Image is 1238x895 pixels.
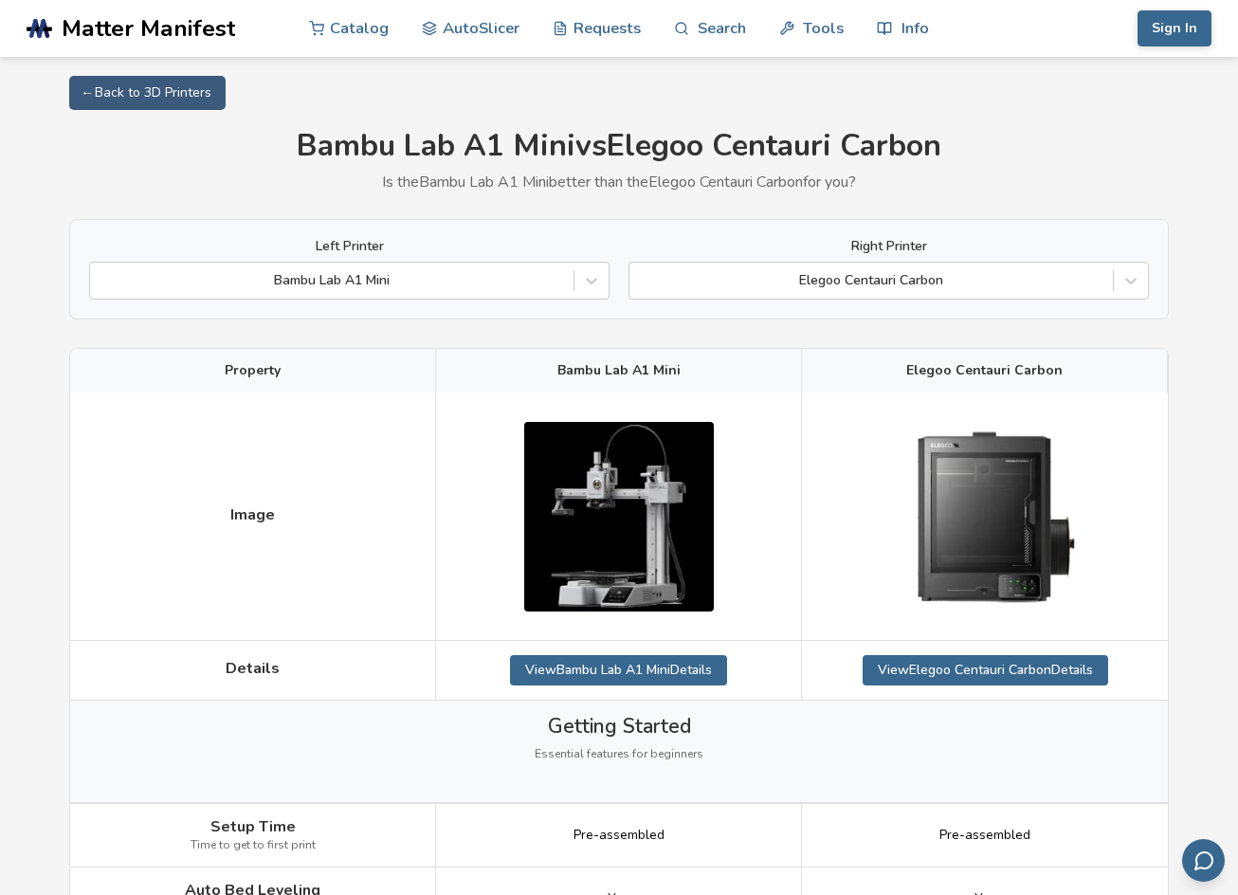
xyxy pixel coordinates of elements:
input: Bambu Lab A1 Mini [100,273,103,288]
span: Property [225,363,281,378]
a: ViewBambu Lab A1 MiniDetails [510,655,727,685]
a: ViewElegoo Centauri CarbonDetails [863,655,1108,685]
span: Bambu Lab A1 Mini [557,363,681,378]
span: Time to get to first print [191,839,316,852]
button: Send feedback via email [1182,839,1225,882]
label: Left Printer [89,239,610,254]
span: Setup Time [210,818,296,835]
span: Image [230,506,275,523]
span: Elegoo Centauri Carbon [906,363,1063,378]
a: ← Back to 3D Printers [69,76,226,110]
span: Pre-assembled [939,828,1030,843]
span: Getting Started [548,715,691,738]
button: Sign In [1138,10,1211,46]
input: Elegoo Centauri Carbon [639,273,643,288]
span: Matter Manifest [62,15,235,42]
span: Pre-assembled [573,828,665,843]
h1: Bambu Lab A1 Mini vs Elegoo Centauri Carbon [69,129,1169,164]
label: Right Printer [628,239,1149,254]
span: Details [226,660,280,677]
p: Is the Bambu Lab A1 Mini better than the Elegoo Centauri Carbon for you? [69,174,1169,191]
img: Bambu Lab A1 Mini [524,422,714,612]
img: Elegoo Centauri Carbon [890,407,1080,625]
span: Essential features for beginners [535,748,703,761]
